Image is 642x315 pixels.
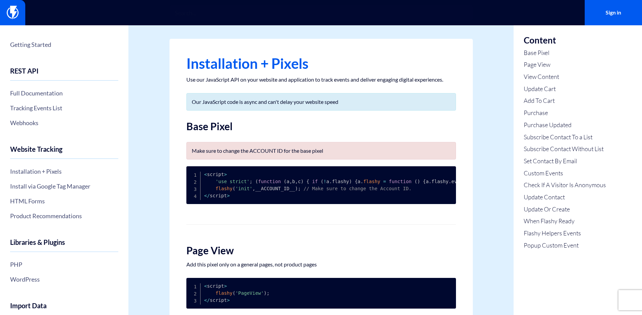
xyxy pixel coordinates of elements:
a: Install via Google Tag Manager [10,180,118,192]
h4: Website Tracking [10,145,118,159]
span: function [389,179,411,184]
a: Installation + Pixels [10,166,118,177]
p: Make sure to change the ACCOUNT ID for the base pixel [192,147,451,154]
span: 'init' [235,186,252,191]
span: > [227,297,230,303]
span: < [204,297,207,303]
a: Getting Started [10,39,118,50]
span: ) [295,186,298,191]
a: Page View [524,60,606,69]
span: { [355,179,358,184]
span: { [306,179,309,184]
span: ( [320,179,323,184]
a: Flashy Helpers Events [524,229,606,238]
span: ) [349,179,352,184]
a: Check If A Visitor Is Anonymous [524,181,606,190]
a: Webhooks [10,117,118,128]
h4: REST API [10,67,118,81]
span: > [224,283,227,289]
a: Subscribe Contact To a List [524,133,606,142]
span: ( [284,179,286,184]
a: Base Pixel [524,49,606,57]
a: View Content [524,73,606,81]
a: Tracking Events List [10,102,118,114]
code: script script [204,283,270,303]
span: > [227,193,230,198]
span: . [429,179,431,184]
span: > [224,172,227,177]
span: < [204,172,207,177]
a: HTML Forms [10,195,118,207]
span: flashy [363,179,380,184]
span: ; [250,179,252,184]
a: Update Contact [524,193,606,202]
span: ) [417,179,420,184]
a: Purchase [524,109,606,117]
span: if [312,179,318,184]
a: Set Contact By Email [524,157,606,166]
a: Custom Events [524,169,606,178]
span: flashy [215,186,233,191]
span: ! [324,179,326,184]
span: < [204,193,207,198]
p: Add this pixel only on a general pages, not product pages [186,261,456,268]
span: , [289,179,292,184]
a: Update Or Create [524,205,606,214]
a: Update Cart [524,85,606,93]
h4: Libraries & Plugins [10,238,118,252]
span: , [295,179,298,184]
a: Popup Custom Event [524,241,606,250]
a: Product Recommendations [10,210,118,222]
a: PHP [10,259,118,270]
p: Use our JavaScript API on your website and application to track events and deliver engaging digit... [186,76,456,83]
span: 'use strict' [215,179,249,184]
span: flashy [215,290,233,296]
span: , [252,186,255,191]
span: a b c [286,179,301,184]
h1: Installation + Pixels [186,56,456,71]
span: = [383,179,386,184]
h2: Page View [186,245,456,256]
span: ( [415,179,417,184]
a: Subscribe Contact Without List [524,145,606,153]
h2: Base Pixel [186,121,456,132]
a: Add To Cart [524,96,606,105]
p: Our JavaScript code is async and can't delay your website speed [192,98,451,105]
span: { [423,179,426,184]
span: ) [264,290,267,296]
span: / [207,297,210,303]
span: . [361,179,363,184]
span: < [204,283,207,289]
a: Full Documentation [10,87,118,99]
span: ( [233,290,235,296]
input: Search... [170,5,473,21]
span: 'PageView' [235,290,264,296]
span: ; [298,186,301,191]
span: // Make sure to change the Account ID. [304,186,411,191]
span: ( [255,179,258,184]
span: . [329,179,332,184]
span: function [258,179,281,184]
span: ) [301,179,303,184]
span: / [207,193,210,198]
a: When Flashy Ready [524,217,606,226]
a: WordPress [10,274,118,285]
span: ; [267,290,269,296]
a: Purchase Updated [524,121,606,130]
span: . [449,179,451,184]
span: ( [233,186,235,191]
h3: Content [524,35,606,45]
